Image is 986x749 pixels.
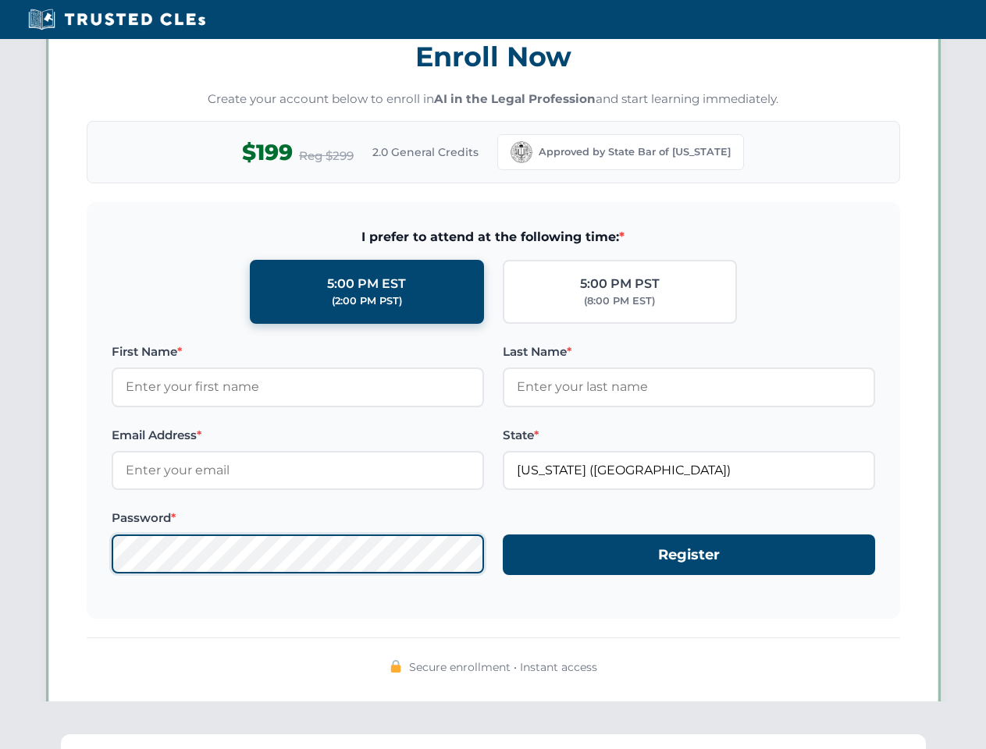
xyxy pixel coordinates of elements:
input: California (CA) [503,451,875,490]
strong: AI in the Legal Profession [434,91,596,106]
button: Register [503,534,875,576]
span: Approved by State Bar of [US_STATE] [539,144,731,160]
h3: Enroll Now [87,32,900,81]
div: (2:00 PM PST) [332,293,402,309]
label: First Name [112,343,484,361]
input: Enter your first name [112,367,484,406]
img: California Bar [511,141,532,163]
span: Reg $299 [299,147,354,165]
img: 🔒 [390,660,402,673]
div: (8:00 PM EST) [584,293,655,309]
label: State [503,426,875,445]
label: Email Address [112,426,484,445]
div: 5:00 PM EST [327,274,406,294]
label: Last Name [503,343,875,361]
span: I prefer to attend at the following time: [112,227,875,247]
p: Create your account below to enroll in and start learning immediately. [87,91,900,108]
img: Trusted CLEs [23,8,210,31]
span: $199 [242,135,293,170]
label: Password [112,509,484,527]
input: Enter your email [112,451,484,490]
div: 5:00 PM PST [580,274,660,294]
span: 2.0 General Credits [372,144,479,161]
span: Secure enrollment • Instant access [409,658,597,676]
input: Enter your last name [503,367,875,406]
